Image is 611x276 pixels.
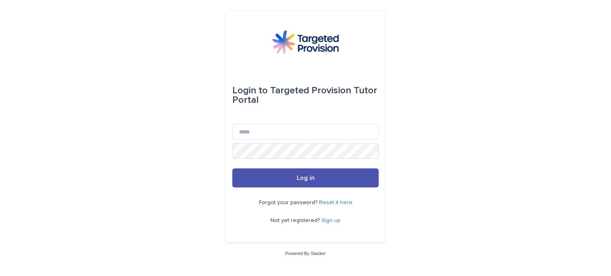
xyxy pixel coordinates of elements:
[259,200,319,205] span: Forgot your password?
[232,86,268,95] span: Login to
[297,175,315,181] span: Log in
[270,218,321,223] span: Not yet registered?
[321,218,341,223] a: Sign up
[272,30,339,54] img: M5nRWzHhSzIhMunXDL62
[285,251,325,256] a: Powered By Stacker
[232,168,379,187] button: Log in
[319,200,352,205] a: Reset it here
[232,79,379,111] div: Targeted Provision Tutor Portal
